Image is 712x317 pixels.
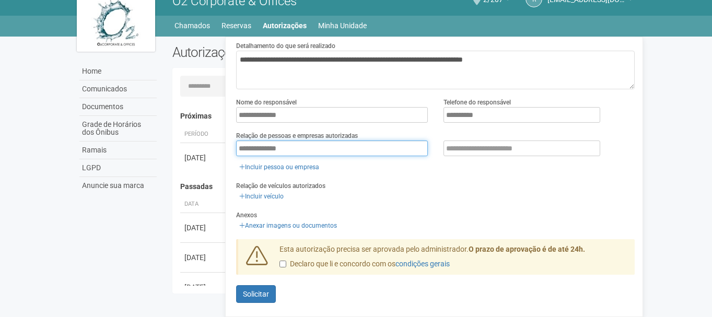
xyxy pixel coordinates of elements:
label: Anexos [236,210,257,220]
label: Relação de veículos autorizados [236,181,325,191]
label: Telefone do responsável [443,98,511,107]
a: LGPD [79,159,157,177]
label: Relação de pessoas e empresas autorizadas [236,131,358,140]
label: Detalhamento do que será realizado [236,41,335,51]
div: [DATE] [184,282,223,292]
a: Ramais [79,142,157,159]
th: Data [180,196,227,213]
a: Comunicados [79,80,157,98]
div: Esta autorização precisa ser aprovada pelo administrador. [272,244,635,275]
div: [DATE] [184,222,223,233]
a: Incluir veículo [236,191,287,202]
a: Anuncie sua marca [79,177,157,194]
h2: Autorizações [172,44,396,60]
h4: Próximas [180,112,628,120]
a: condições gerais [395,260,450,268]
button: Solicitar [236,285,276,303]
a: Chamados [174,18,210,33]
a: Minha Unidade [318,18,367,33]
h4: Passadas [180,183,628,191]
div: [DATE] [184,152,223,163]
strong: O prazo de aprovação é de até 24h. [469,245,585,253]
label: Nome do responsável [236,98,297,107]
a: Grade de Horários dos Ônibus [79,116,157,142]
a: Anexar imagens ou documentos [236,220,340,231]
a: Home [79,63,157,80]
a: Incluir pessoa ou empresa [236,161,322,173]
label: Declaro que li e concordo com os [279,259,450,269]
a: Documentos [79,98,157,116]
input: Declaro que li e concordo com oscondições gerais [279,261,286,267]
th: Período [180,126,227,143]
a: Autorizações [263,18,307,33]
div: [DATE] [184,252,223,263]
a: Reservas [221,18,251,33]
span: Solicitar [243,290,269,298]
